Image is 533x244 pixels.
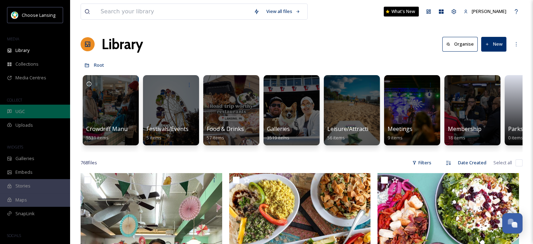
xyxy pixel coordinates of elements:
span: 5531 items [86,134,109,141]
span: SOCIALS [7,233,21,238]
span: Maps [15,197,27,203]
a: Crowdriff Manual Approved5531 items [86,126,159,141]
span: Stories [15,183,30,189]
span: MEDIA [7,36,19,41]
span: Crowdriff Manual Approved [86,125,159,133]
a: Galleries3519 items [267,126,290,141]
span: Media Centres [15,74,46,81]
span: Meetings [388,125,412,133]
span: Uploads [15,122,33,128]
span: Embeds [15,169,33,176]
span: Library [15,47,29,54]
span: 9 items [388,134,403,141]
span: Choose Lansing [22,12,55,18]
span: Collections [15,61,39,67]
span: COLLECT [7,97,22,103]
img: logo.jpeg [11,12,18,19]
a: Food & Drinks57 items [207,126,244,141]
a: [PERSON_NAME] [460,5,510,18]
span: Root [94,62,104,68]
span: Food & Drinks [207,125,244,133]
a: Meetings9 items [388,126,412,141]
span: Festivals/Events [146,125,189,133]
span: Galleries [15,155,34,162]
span: 768 file s [81,159,97,166]
a: Organise [442,37,481,51]
button: New [481,37,506,51]
span: Membership [448,125,481,133]
span: Leisure/Attractions [327,125,378,133]
a: Leisure/Attractions56 items [327,126,378,141]
a: Root [94,61,104,69]
div: Filters [409,156,435,170]
span: 3519 items [267,134,289,141]
span: [PERSON_NAME] [472,8,506,14]
a: View all files [263,5,304,18]
span: WIDGETS [7,144,23,150]
button: Organise [442,37,478,51]
a: Library [102,34,143,55]
span: Select all [493,159,512,166]
span: Galleries [267,125,290,133]
span: 5 items [146,134,162,141]
button: Open Chat [502,213,522,233]
span: 18 items [448,134,465,141]
span: 57 items [207,134,224,141]
span: SnapLink [15,210,35,217]
span: UGC [15,108,25,115]
a: What's New [384,7,419,17]
div: Date Created [455,156,490,170]
input: Search your library [97,4,250,19]
span: 0 items [508,134,523,141]
span: 56 items [327,134,345,141]
a: Festivals/Events5 items [146,126,189,141]
a: Membership18 items [448,126,481,141]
